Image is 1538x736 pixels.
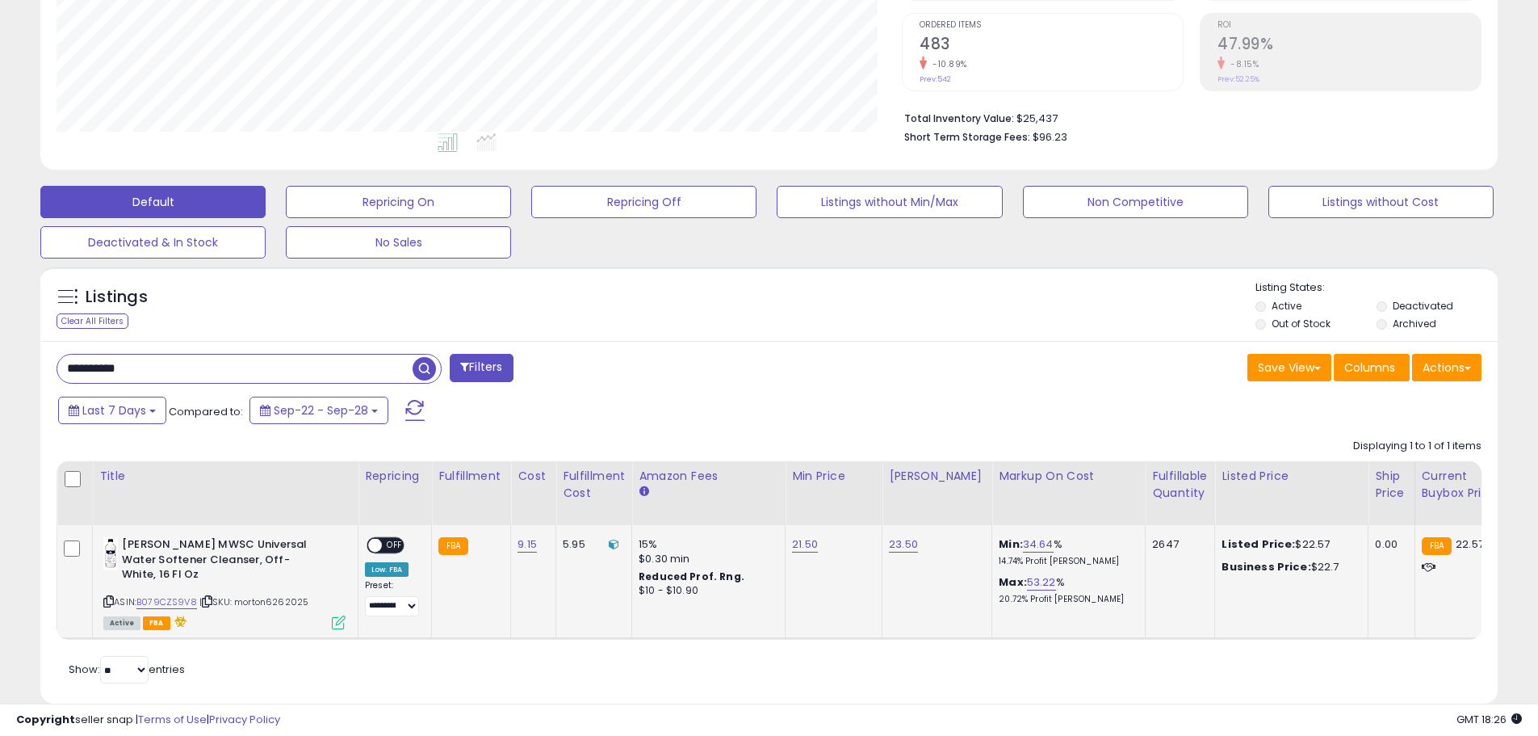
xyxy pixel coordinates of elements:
b: [PERSON_NAME] MWSC Universal Water Softener Cleanser, Off-White, 16 Fl Oz [122,537,318,587]
div: Preset: [365,580,419,616]
div: $22.7 [1222,560,1356,574]
div: Listed Price [1222,468,1361,485]
a: Terms of Use [138,712,207,727]
span: 2025-10-6 18:26 GMT [1456,712,1522,727]
span: Ordered Items [920,21,1183,30]
div: Fulfillment [438,468,504,485]
button: No Sales [286,226,511,259]
span: | SKU: morton6262025 [199,595,308,608]
label: Deactivated [1393,299,1453,313]
button: Deactivated & In Stock [40,226,266,259]
div: % [999,537,1133,567]
div: ASIN: [103,537,346,628]
b: Business Price: [1222,559,1310,574]
h2: 483 [920,35,1183,57]
div: Current Buybox Price [1422,468,1505,502]
small: Prev: 52.25% [1217,74,1259,84]
i: hazardous material [170,616,187,627]
h2: 47.99% [1217,35,1481,57]
div: Amazon Fees [639,468,778,485]
th: The percentage added to the cost of goods (COGS) that forms the calculator for Min & Max prices. [992,461,1146,525]
b: Max: [999,574,1027,590]
div: Title [99,468,351,485]
small: FBA [1422,537,1452,555]
button: Save View [1247,354,1331,381]
label: Archived [1393,317,1436,330]
button: Columns [1334,354,1410,381]
div: $22.57 [1222,537,1356,552]
div: Ship Price [1375,468,1407,502]
div: 5.95 [563,537,619,552]
a: Privacy Policy [209,712,280,727]
div: seller snap | | [16,713,280,728]
p: Listing States: [1255,280,1498,296]
span: ROI [1217,21,1481,30]
small: FBA [438,537,468,555]
a: 21.50 [792,536,818,553]
img: 31tyzny8jsL._SL40_.jpg [103,537,118,570]
div: Min Price [792,468,875,485]
button: Sep-22 - Sep-28 [249,397,388,424]
button: Filters [450,354,513,382]
span: FBA [143,616,170,630]
div: $0.30 min [639,552,773,566]
button: Repricing On [286,186,511,218]
div: Displaying 1 to 1 of 1 items [1353,439,1481,454]
span: Show: entries [69,662,185,677]
b: Min: [999,536,1023,552]
div: [PERSON_NAME] [889,468,985,485]
div: 15% [639,537,773,552]
div: Low. FBA [365,562,409,577]
span: Last 7 Days [82,402,146,418]
div: 0.00 [1375,537,1402,552]
b: Total Inventory Value: [904,111,1014,125]
p: 20.72% Profit [PERSON_NAME] [999,594,1133,605]
li: $25,437 [904,107,1469,127]
b: Reduced Prof. Rng. [639,570,744,583]
small: Prev: 542 [920,74,951,84]
div: Markup on Cost [999,468,1138,485]
div: 2647 [1152,537,1202,552]
strong: Copyright [16,712,75,727]
button: Listings without Min/Max [777,186,1002,218]
button: Actions [1412,354,1481,381]
div: Fulfillment Cost [563,468,625,502]
button: Last 7 Days [58,397,166,424]
span: $96.23 [1033,129,1067,145]
h5: Listings [86,286,148,309]
p: 14.74% Profit [PERSON_NAME] [999,556,1133,567]
span: 22.57 [1456,536,1484,552]
div: $10 - $10.90 [639,584,773,598]
small: -10.89% [927,58,967,70]
b: Listed Price: [1222,536,1295,552]
div: Fulfillable Quantity [1152,468,1208,502]
span: OFF [382,539,408,553]
a: B079CZS9V8 [136,595,197,609]
a: 23.50 [889,536,918,553]
div: Cost [518,468,549,485]
div: Repricing [365,468,425,485]
small: -8.15% [1225,58,1259,70]
span: Compared to: [169,404,243,419]
b: Short Term Storage Fees: [904,130,1030,144]
span: Sep-22 - Sep-28 [274,402,368,418]
a: 9.15 [518,536,537,553]
div: % [999,575,1133,605]
label: Out of Stock [1272,317,1331,330]
a: 34.64 [1023,536,1054,553]
div: Clear All Filters [57,313,128,329]
label: Active [1272,299,1301,313]
button: Repricing Off [531,186,756,218]
small: Amazon Fees. [639,485,648,499]
a: 53.22 [1027,574,1056,591]
span: All listings currently available for purchase on Amazon [103,616,140,630]
span: Columns [1344,360,1395,376]
button: Non Competitive [1023,186,1248,218]
button: Listings without Cost [1268,186,1494,218]
button: Default [40,186,266,218]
